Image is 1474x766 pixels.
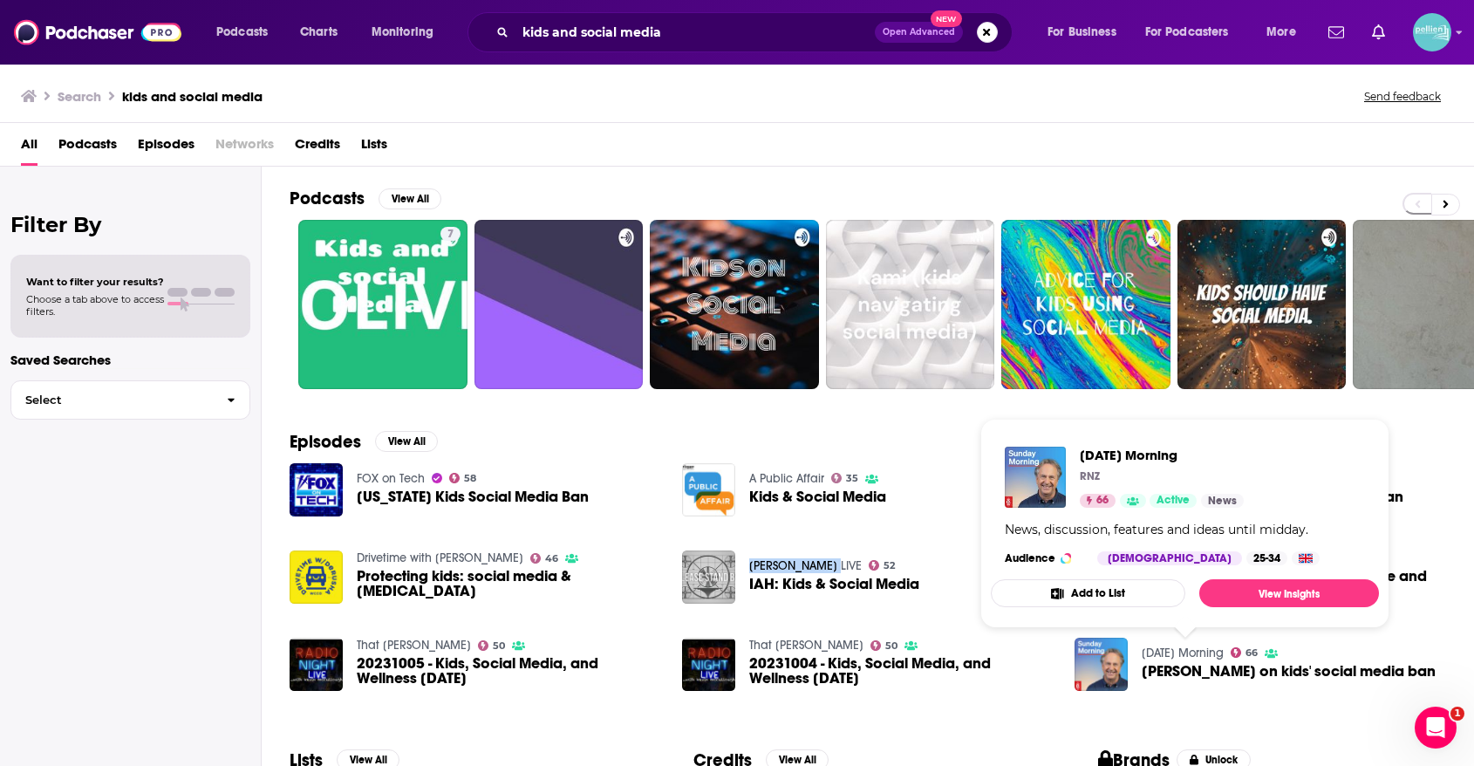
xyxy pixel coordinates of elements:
span: Open Advanced [883,28,955,37]
img: Sunday Morning [1005,447,1066,508]
a: 52 [869,560,896,571]
a: Juha Saarinen on kids' social media ban [1142,664,1436,679]
a: All [21,130,38,166]
a: 58 [449,473,477,483]
img: IAH: Kids & Social Media [682,551,735,604]
span: Kids & Social Media [749,489,886,504]
div: Search podcasts, credits, & more... [484,12,1029,52]
a: 66 [1231,647,1259,658]
h3: kids and social media [122,88,263,105]
a: Active [1150,494,1197,508]
img: 20231004 - Kids, Social Media, and Wellness Wednesday [682,638,735,691]
a: Credits [295,130,340,166]
button: open menu [1035,18,1138,46]
button: open menu [1134,18,1254,46]
img: Podchaser - Follow, Share and Rate Podcasts [14,16,181,49]
span: 20231004 - Kids, Social Media, and Wellness [DATE] [749,656,1054,686]
button: Add to List [991,579,1185,607]
a: Charts [289,18,348,46]
img: 20231005 - Kids, Social Media, and Wellness Wednesday [290,638,343,691]
p: Saved Searches [10,352,250,368]
div: 25-34 [1246,551,1287,565]
a: Show notifications dropdown [1321,17,1351,47]
img: Juha Saarinen on kids' social media ban [1075,638,1128,691]
span: Select [11,394,213,406]
a: 7 [298,220,467,389]
span: 50 [493,642,505,650]
button: Send feedback [1359,89,1446,104]
button: open menu [359,18,456,46]
span: Choose a tab above to access filters. [26,293,164,318]
button: View All [379,188,441,209]
a: EpisodesView All [290,431,438,453]
a: A Public Affair [749,471,824,486]
span: 52 [884,562,895,570]
span: More [1266,20,1296,44]
span: 66 [1096,492,1109,510]
a: That KEVIN Show [357,638,471,653]
a: Drivetime with DeRusha [357,551,523,565]
iframe: Intercom live chat [1415,707,1457,749]
a: News [1201,494,1244,508]
a: Kids & Social Media [682,463,735,516]
span: 35 [846,475,858,482]
a: 20231005 - Kids, Social Media, and Wellness Wednesday [357,656,661,686]
span: New [931,10,962,27]
span: For Business [1047,20,1116,44]
a: Show notifications dropdown [1365,17,1392,47]
a: 50 [870,640,898,651]
input: Search podcasts, credits, & more... [515,18,875,46]
span: Podcasts [216,20,268,44]
a: Lists [361,130,387,166]
span: [DATE] Morning [1080,447,1244,463]
a: Episodes [138,130,194,166]
button: open menu [204,18,290,46]
p: RNZ [1080,469,1100,483]
span: [US_STATE] Kids Social Media Ban [357,489,589,504]
a: Bill Mick LIVE [749,558,862,573]
img: Protecting kids: social media & skin care [290,551,343,604]
h3: Search [58,88,101,105]
a: Sunday Morning [1080,447,1244,463]
a: Florida Kids Social Media Ban [357,489,589,504]
button: View All [375,431,438,452]
a: Sunday Morning [1142,646,1224,660]
h2: Episodes [290,431,361,453]
a: 35 [831,473,859,483]
a: PodcastsView All [290,188,441,209]
button: open menu [1254,18,1318,46]
img: Florida Kids Social Media Ban [290,463,343,516]
a: 20231004 - Kids, Social Media, and Wellness Wednesday [749,656,1054,686]
h2: Filter By [10,212,250,237]
span: Protecting kids: social media & [MEDICAL_DATA] [357,569,661,598]
a: 50 [478,640,506,651]
a: 7 [440,227,461,241]
img: User Profile [1413,13,1451,51]
span: Logged in as JessicaPellien [1413,13,1451,51]
button: Show profile menu [1413,13,1451,51]
a: IAH: Kids & Social Media [749,577,919,592]
span: 20231005 - Kids, Social Media, and Wellness [DATE] [357,656,661,686]
div: [DEMOGRAPHIC_DATA] [1097,551,1242,565]
h3: Audience [1005,551,1083,565]
span: Podcasts [58,130,117,166]
span: [PERSON_NAME] on kids' social media ban [1142,664,1436,679]
span: Monitoring [372,20,433,44]
span: 66 [1245,649,1258,657]
span: Active [1157,492,1190,510]
span: 50 [885,642,897,650]
span: 58 [464,475,476,482]
a: Protecting kids: social media & skin care [357,569,661,598]
span: Charts [300,20,338,44]
button: Select [10,380,250,420]
h2: Podcasts [290,188,365,209]
a: That KEVIN Show [749,638,863,653]
button: Open AdvancedNew [875,22,963,43]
